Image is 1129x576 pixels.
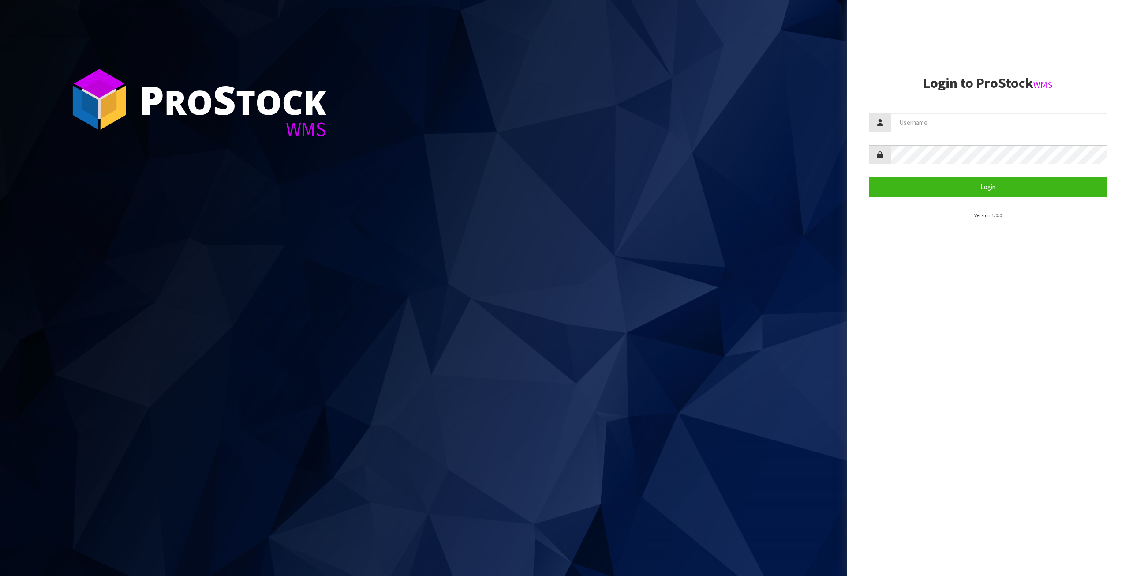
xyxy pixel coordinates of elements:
small: WMS [1033,79,1053,90]
input: Username [891,113,1107,132]
span: S [213,72,236,126]
small: Version 1.0.0 [974,212,1002,218]
div: WMS [139,119,326,139]
div: ro tock [139,79,326,119]
h2: Login to ProStock [869,75,1107,91]
span: P [139,72,164,126]
button: Login [869,177,1107,196]
img: ProStock Cube [66,66,132,132]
